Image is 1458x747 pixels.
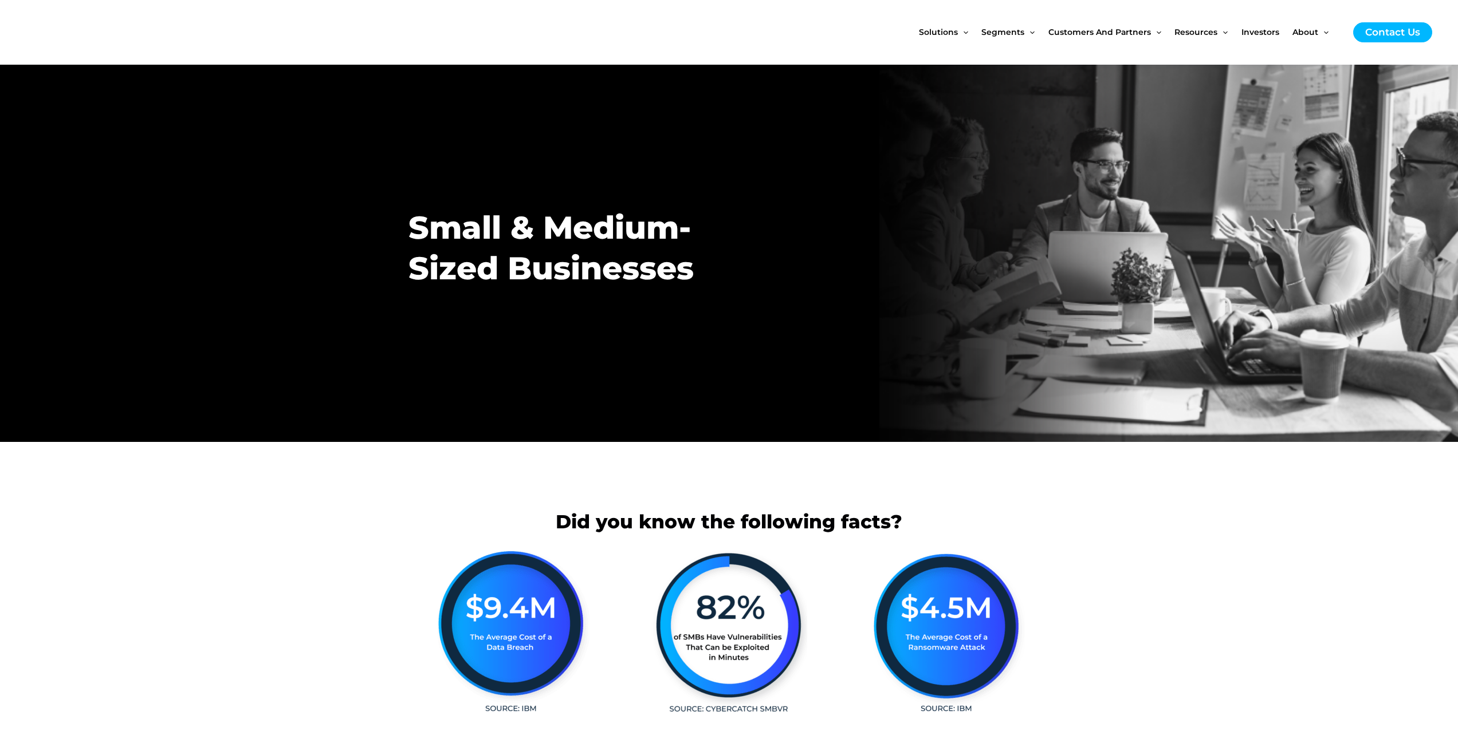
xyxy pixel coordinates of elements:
span: Menu Toggle [1151,8,1161,56]
span: Menu Toggle [1217,8,1228,56]
span: Customers and Partners [1048,8,1151,56]
span: Resources [1174,8,1217,56]
img: CyberCatch [20,9,158,56]
nav: Site Navigation: New Main Menu [919,8,1342,56]
a: Contact Us [1353,22,1432,42]
span: Menu Toggle [958,8,968,56]
h2: Did you know the following facts? [408,509,1050,534]
h2: Small & Medium-Sized Businesses [408,207,724,289]
span: Menu Toggle [1024,8,1035,56]
span: Solutions [919,8,958,56]
span: Menu Toggle [1318,8,1329,56]
span: Segments [981,8,1024,56]
span: Investors [1241,8,1279,56]
span: About [1292,8,1318,56]
a: Investors [1241,8,1292,56]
